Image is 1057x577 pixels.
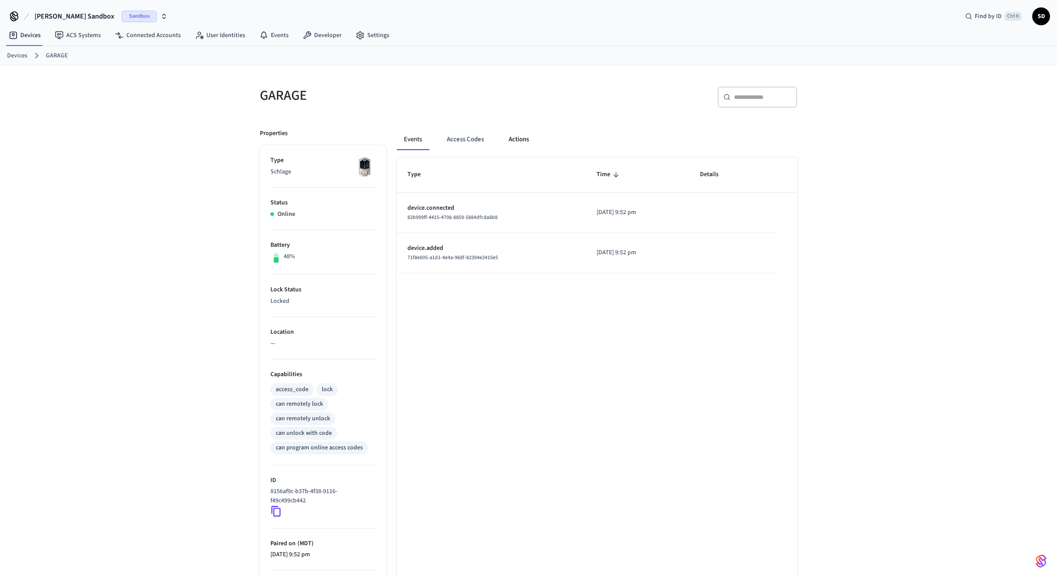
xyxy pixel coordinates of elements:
button: Events [397,129,429,150]
p: Paired on [270,539,376,548]
span: [PERSON_NAME] Sandbox [34,11,114,22]
p: Capabilities [270,370,376,379]
span: 82b999ff-4415-4708-8859-5884dfc8a8b8 [407,214,498,221]
span: Ctrl K [1004,12,1022,21]
div: ant example [397,129,797,150]
p: device.added [407,244,575,253]
a: Settings [349,27,396,43]
p: Battery [270,241,376,250]
p: [DATE] 9:52 pm [270,550,376,559]
p: Lock Status [270,285,376,294]
div: Find by IDCtrl K [958,8,1029,24]
p: 48% [284,252,295,261]
p: Online [278,210,295,219]
p: [DATE] 9:52 pm [597,208,679,217]
p: ID [270,476,376,485]
span: Find by ID [975,12,1002,21]
table: sticky table [397,157,797,273]
a: Developer [296,27,349,43]
a: User Identities [188,27,252,43]
img: Schlage Sense Smart Deadbolt with Camelot Trim, Front [354,156,376,178]
span: Type [407,168,432,181]
div: access_code [276,385,308,394]
a: ACS Systems [48,27,108,43]
p: Location [270,328,376,337]
a: GARAGE [46,51,68,60]
p: Type [270,156,376,165]
div: lock [322,385,333,394]
span: Sandbox [122,11,157,22]
span: Time [597,168,622,181]
p: Properties [260,129,288,138]
div: can program online access codes [276,443,363,453]
a: Connected Accounts [108,27,188,43]
div: can remotely unlock [276,414,330,423]
div: can remotely lock [276,400,323,409]
span: Details [700,168,730,181]
p: Schlage [270,167,376,177]
img: SeamLogoGradient.69752ec5.svg [1036,554,1046,568]
p: [DATE] 9:52 pm [597,248,679,257]
button: SD [1032,8,1050,25]
p: Locked [270,297,376,306]
a: Events [252,27,296,43]
h5: GARAGE [260,87,523,105]
a: Devices [7,51,27,60]
button: Actions [502,129,536,150]
span: 71f8e605-a1d1-4e4a-968f-82394e2415e5 [407,254,498,261]
p: 8156af9c-b37b-4f38-9116-f49c499cb442 [270,487,372,505]
button: Access Codes [440,129,491,150]
p: device.connected [407,204,575,213]
span: ( MDT ) [296,539,314,548]
p: Status [270,198,376,207]
a: Devices [2,27,48,43]
span: SD [1033,8,1049,24]
div: can unlock with code [276,429,332,438]
p: — [270,339,376,348]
